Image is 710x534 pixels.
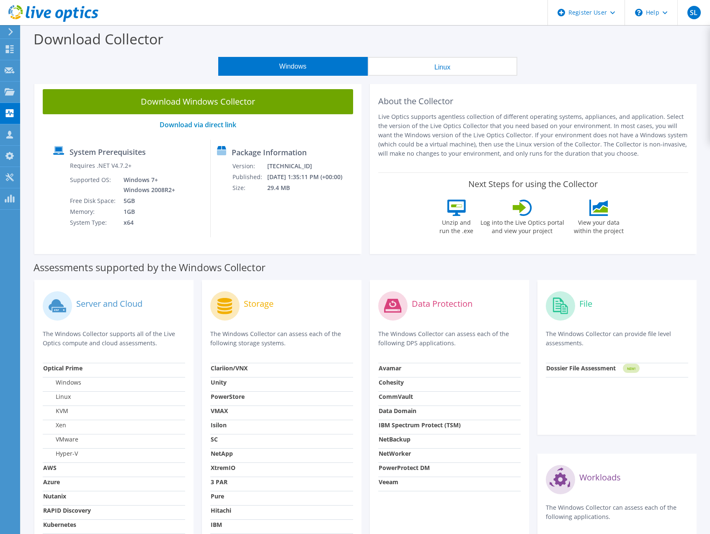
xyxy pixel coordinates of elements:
p: Live Optics supports agentless collection of different operating systems, appliances, and applica... [378,112,689,158]
strong: Cohesity [379,378,404,386]
label: Windows [43,378,81,387]
td: Published: [232,172,267,182]
strong: Avamar [379,364,401,372]
span: SL [687,6,701,19]
label: VMware [43,435,78,444]
strong: SC [211,435,218,443]
label: Storage [244,300,274,308]
button: Windows [218,57,368,76]
label: View your data within the project [569,216,629,235]
label: Workloads [579,473,621,482]
label: Data Protection [412,300,472,308]
strong: Dossier File Assessment [546,364,616,372]
strong: IBM Spectrum Protect (TSM) [379,421,461,429]
td: [DATE] 1:35:11 PM (+00:00) [267,172,354,182]
p: The Windows Collector can assess each of the following storage systems. [210,329,353,348]
strong: Veeam [379,478,398,486]
strong: CommVault [379,393,413,400]
label: KVM [43,407,68,415]
td: Supported OS: [70,175,117,195]
label: Next Steps for using the Collector [468,179,598,189]
p: The Windows Collector can assess each of the following DPS applications. [378,329,521,348]
strong: NetApp [211,449,233,457]
strong: VMAX [211,407,228,415]
td: 29.4 MB [267,182,354,193]
label: Package Information [232,148,307,157]
strong: Hitachi [211,506,231,514]
label: Server and Cloud [76,300,142,308]
td: Free Disk Space: [70,195,117,206]
strong: Data Domain [379,407,416,415]
strong: Azure [43,478,60,486]
strong: NetBackup [379,435,411,443]
td: [TECHNICAL_ID] [267,161,354,172]
strong: RAPID Discovery [43,506,91,514]
h2: About the Collector [378,96,689,106]
label: Linux [43,393,71,401]
strong: NetWorker [379,449,411,457]
label: Assessments supported by the Windows Collector [34,263,266,272]
strong: Pure [211,492,224,500]
strong: Unity [211,378,227,386]
td: x64 [117,217,177,228]
label: Unzip and run the .exe [437,216,476,235]
strong: Isilon [211,421,227,429]
strong: 3 PAR [211,478,227,486]
a: Download via direct link [160,120,236,129]
td: 1GB [117,206,177,217]
td: 5GB [117,195,177,206]
p: The Windows Collector supports all of the Live Optics compute and cloud assessments. [43,329,185,348]
strong: AWS [43,464,57,472]
strong: Nutanix [43,492,66,500]
a: Download Windows Collector [43,89,353,114]
svg: \n [635,9,643,16]
td: Memory: [70,206,117,217]
button: Linux [368,57,517,76]
tspan: NEW! [627,366,635,371]
label: File [579,300,592,308]
label: Hyper-V [43,449,78,458]
strong: IBM [211,521,222,529]
strong: Clariion/VNX [211,364,248,372]
label: Xen [43,421,66,429]
label: Download Collector [34,29,163,49]
strong: PowerStore [211,393,245,400]
strong: Optical Prime [43,364,83,372]
label: System Prerequisites [70,148,146,156]
td: Version: [232,161,267,172]
td: Size: [232,182,267,193]
label: Log into the Live Optics portal and view your project [480,216,565,235]
td: System Type: [70,217,117,228]
strong: XtremIO [211,464,235,472]
td: Windows 7+ Windows 2008R2+ [117,175,177,195]
strong: Kubernetes [43,521,76,529]
p: The Windows Collector can provide file level assessments. [546,329,688,348]
label: Requires .NET V4.7.2+ [70,162,132,170]
p: The Windows Collector can assess each of the following applications. [546,503,688,521]
strong: PowerProtect DM [379,464,430,472]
